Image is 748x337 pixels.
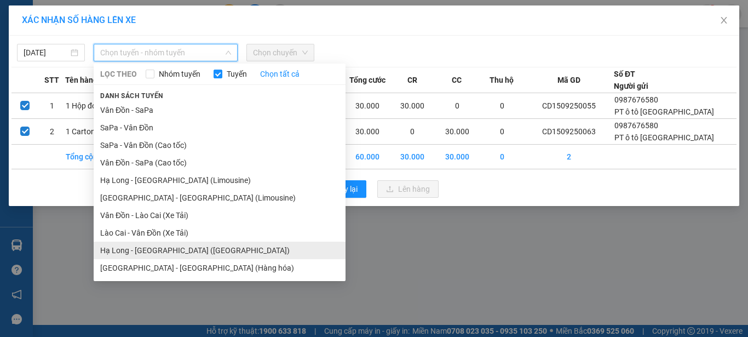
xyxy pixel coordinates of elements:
[100,44,231,61] span: Chọn tuyến - nhóm tuyến
[525,93,614,119] td: CD1509250055
[614,68,648,92] div: Số ĐT Người gửi
[525,145,614,169] td: 2
[38,93,65,119] td: 1
[94,224,346,242] li: Lào Cai - Vân Đồn (Xe Tải)
[435,93,480,119] td: 0
[390,119,435,145] td: 0
[614,107,714,116] span: PT ô tô [GEOGRAPHIC_DATA]
[44,74,59,86] span: STT
[525,119,614,145] td: CD1509250063
[720,16,728,25] span: close
[100,68,137,80] span: LỌC THEO
[154,68,205,80] span: Nhóm tuyến
[22,15,136,25] span: XÁC NHẬN SỐ HÀNG LÊN XE
[94,172,346,189] li: Hạ Long - [GEOGRAPHIC_DATA] (Limousine)
[94,119,346,136] li: SaPa - Vân Đồn
[222,68,251,80] span: Tuyến
[260,68,300,80] a: Chọn tất cả
[407,74,417,86] span: CR
[94,136,346,154] li: SaPa - Vân Đồn (Cao tốc)
[346,93,390,119] td: 30.000
[480,145,525,169] td: 0
[65,93,110,119] td: 1 Hộp đỏ
[452,74,462,86] span: CC
[614,95,658,104] span: 0987676580
[65,145,110,169] td: Tổng cộng
[25,73,133,93] span: Gửi hàng Hạ Long: Hotline:
[480,93,525,119] td: 0
[253,44,308,61] span: Chọn chuyến
[24,47,68,59] input: 15/09/2025
[349,74,385,86] span: Tổng cước
[27,32,132,71] span: Gửi hàng [GEOGRAPHIC_DATA]: Hotline:
[94,154,346,172] li: Vân Đồn - SaPa (Cao tốc)
[435,145,480,169] td: 30.000
[94,189,346,207] li: [GEOGRAPHIC_DATA] - [GEOGRAPHIC_DATA] (Limousine)
[709,5,739,36] button: Close
[45,52,131,71] strong: 0888 827 827 - 0848 827 827
[94,101,346,119] li: Vân Đồn - SaPa
[390,93,435,119] td: 30.000
[225,49,232,56] span: down
[377,180,439,198] button: uploadLên hàng
[346,145,390,169] td: 60.000
[614,121,658,130] span: 0987676580
[27,42,132,61] strong: 024 3236 3236 -
[614,133,714,142] span: PT ô tô [GEOGRAPHIC_DATA]
[94,207,346,224] li: Vân Đồn - Lào Cai (Xe Tải)
[480,119,525,145] td: 0
[94,242,346,259] li: Hạ Long - [GEOGRAPHIC_DATA] ([GEOGRAPHIC_DATA])
[94,91,170,101] span: Danh sách tuyến
[490,74,514,86] span: Thu hộ
[94,259,346,277] li: [GEOGRAPHIC_DATA] - [GEOGRAPHIC_DATA] (Hàng hóa)
[65,119,110,145] td: 1 Carton
[65,74,97,86] span: Tên hàng
[33,5,125,29] strong: Công ty TNHH Phúc Xuyên
[346,119,390,145] td: 30.000
[557,74,580,86] span: Mã GD
[435,119,480,145] td: 30.000
[390,145,435,169] td: 30.000
[38,119,65,145] td: 2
